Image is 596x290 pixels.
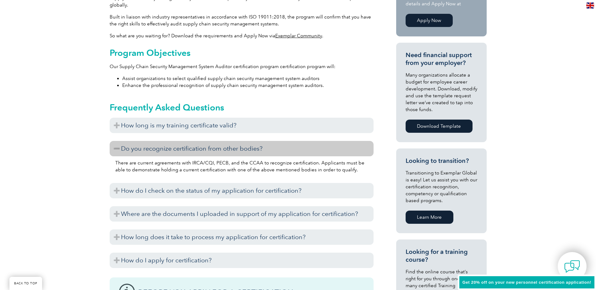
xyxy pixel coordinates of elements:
[406,72,477,113] p: Many organizations allocate a budget for employee career development. Download, modify and use th...
[406,51,477,67] h3: Need financial support from your employer?
[406,120,473,133] a: Download Template
[110,118,374,133] h3: How long is my training certificate valid?
[406,14,453,27] a: Apply Now
[122,82,374,89] li: Enhance the professional recognition of supply chain security management system auditors.
[275,33,322,39] a: Exemplar Community
[110,141,374,156] h3: Do you recognize certification from other bodies?
[462,280,591,285] span: Get 20% off on your new personnel certification application!
[406,169,477,204] p: Transitioning to Exemplar Global is easy! Let us assist you with our certification recognition, c...
[110,32,374,39] p: So what are you waiting for? Download the requirements and Apply Now via .
[110,253,374,268] h3: How do I apply for certification?
[110,183,374,198] h3: How do I check on the status of my application for certification?
[110,229,374,245] h3: How long does it take to process my application for certification?
[406,211,453,224] a: Learn More
[586,3,594,8] img: en
[122,75,374,82] li: Assist organizations to select qualified supply chain security management system auditors
[110,48,374,58] h2: Program Objectives
[9,277,42,290] a: BACK TO TOP
[110,13,374,27] p: Built in liaison with industry representatives in accordance with ISO 19011:2018, the program wil...
[406,157,477,165] h3: Looking to transition?
[406,248,477,264] h3: Looking for a training course?
[115,159,368,173] p: There are current agreements with IRCA/CQI, PECB, and the CCAA to recognize certification. Applic...
[110,206,374,222] h3: Where are the documents I uploaded in support of my application for certification?
[110,102,374,112] h2: Frequently Asked Questions
[110,63,374,70] p: Our Supply Chain Security Management System Auditor certification program certification program w...
[564,259,580,274] img: contact-chat.png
